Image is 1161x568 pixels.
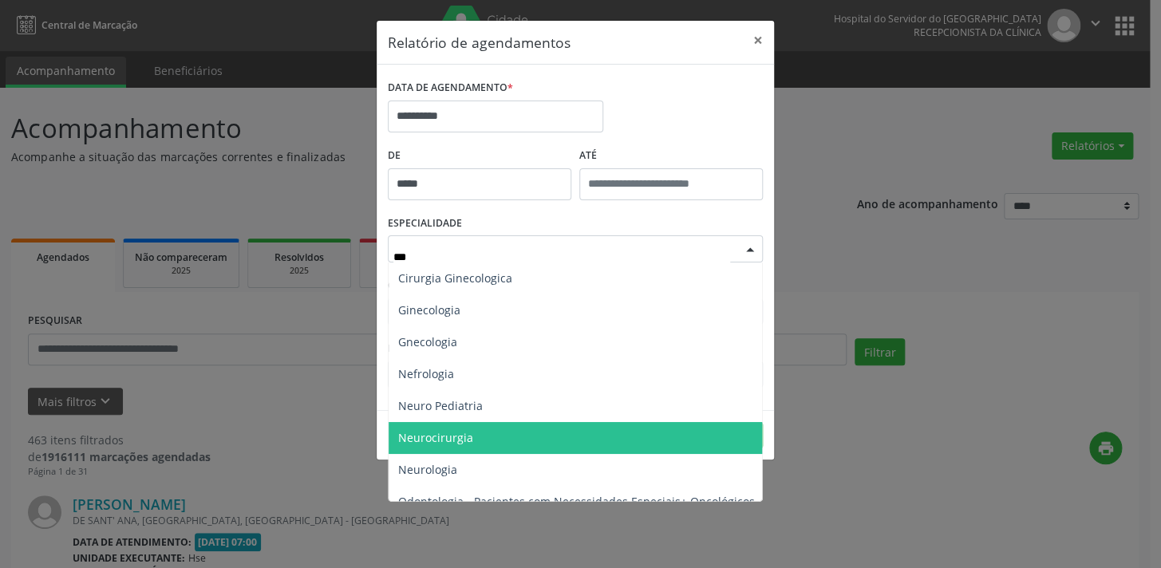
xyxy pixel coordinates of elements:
label: De [388,144,571,168]
label: ESPECIALIDADE [388,211,462,236]
span: Cirurgia Ginecologica [398,270,512,286]
span: Gnecologia [398,334,457,349]
label: ATÉ [579,144,763,168]
button: Close [742,21,774,60]
span: Neurocirurgia [398,430,473,445]
span: Nefrologia [398,366,454,381]
span: Ginecologia [398,302,460,318]
span: Neuro Pediatria [398,398,483,413]
span: Neurologia [398,462,457,477]
h5: Relatório de agendamentos [388,32,571,53]
label: DATA DE AGENDAMENTO [388,76,513,101]
span: Odontologia - Pacientes com Necessidades Especiais+ Oncológicos [398,494,755,509]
